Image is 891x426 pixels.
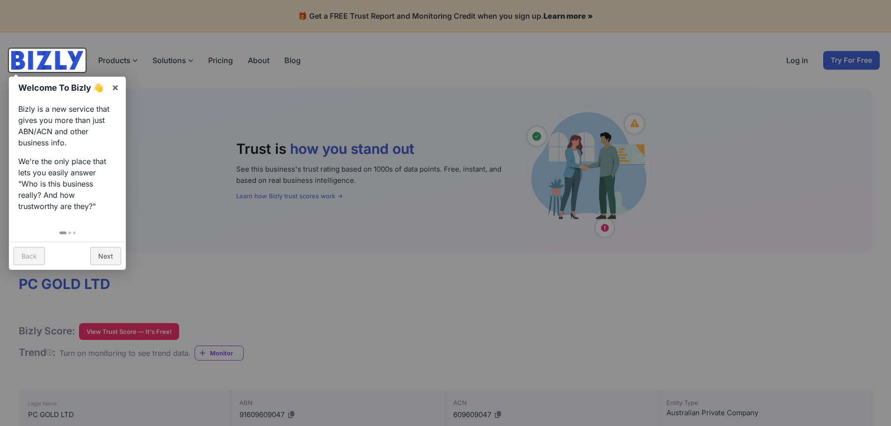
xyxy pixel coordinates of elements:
a: Next [90,247,121,265]
a: Back [14,247,45,265]
h1: Welcome To Bizly 👋 [18,81,107,94]
p: Bizly is a new service that gives you more than just ABN/ACN and other business info. [18,103,116,148]
p: We're the only place that lets you easily answer "Who is this business really? And how trustworth... [18,156,116,212]
a: × [105,77,126,98]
